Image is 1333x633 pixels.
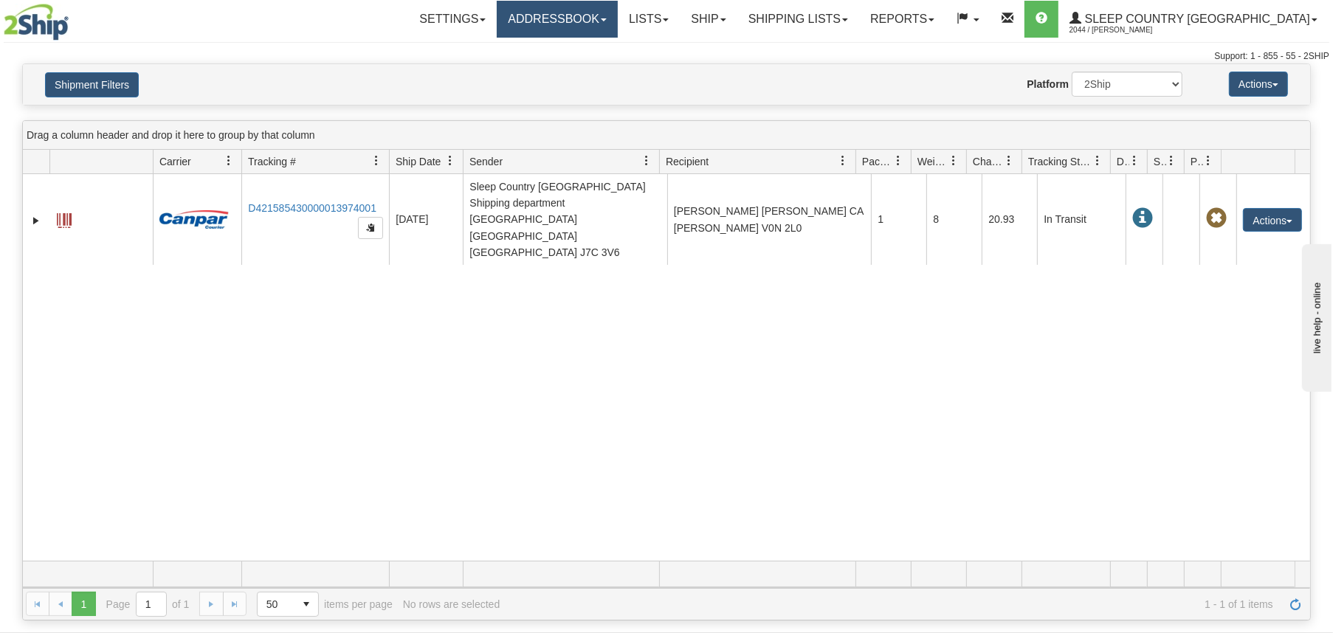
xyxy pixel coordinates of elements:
div: grid grouping header [23,121,1310,150]
a: Label [57,207,72,230]
button: Copy to clipboard [358,217,383,239]
a: Sleep Country [GEOGRAPHIC_DATA] 2044 / [PERSON_NAME] [1058,1,1329,38]
a: Charge filter column settings [996,148,1022,173]
div: Support: 1 - 855 - 55 - 2SHIP [4,50,1329,63]
span: Delivery Status [1117,154,1129,169]
a: Ship Date filter column settings [438,148,463,173]
td: 20.93 [982,174,1037,265]
img: 14 - Canpar [159,210,229,229]
input: Page 1 [137,592,166,616]
a: D421585430000013974001 [248,202,376,214]
td: 1 [871,174,926,265]
td: [DATE] [389,174,463,265]
span: Pickup Not Assigned [1206,208,1227,229]
a: Recipient filter column settings [830,148,855,173]
td: 8 [926,174,982,265]
a: Expand [29,213,44,228]
span: Charge [973,154,1004,169]
a: Sender filter column settings [634,148,659,173]
span: In Transit [1132,208,1153,229]
div: No rows are selected [403,598,500,610]
span: Sleep Country [GEOGRAPHIC_DATA] [1081,13,1310,25]
button: Shipment Filters [45,72,139,97]
a: Tracking # filter column settings [364,148,389,173]
span: Recipient [666,154,709,169]
span: 2044 / [PERSON_NAME] [1069,23,1180,38]
span: Weight [917,154,948,169]
a: Reports [859,1,945,38]
span: Page of 1 [106,592,190,617]
span: Ship Date [396,154,441,169]
a: Carrier filter column settings [216,148,241,173]
span: Shipment Issues [1154,154,1166,169]
a: Shipment Issues filter column settings [1159,148,1184,173]
a: Refresh [1284,592,1307,615]
button: Actions [1229,72,1288,97]
a: Weight filter column settings [941,148,966,173]
a: Packages filter column settings [886,148,911,173]
span: 50 [266,597,286,612]
span: Packages [862,154,893,169]
iframe: chat widget [1299,241,1332,392]
span: select [294,592,318,616]
td: [PERSON_NAME] [PERSON_NAME] CA [PERSON_NAME] V0N 2L0 [667,174,872,265]
a: Lists [618,1,680,38]
a: Shipping lists [737,1,859,38]
span: Page 1 [72,592,95,615]
a: Delivery Status filter column settings [1122,148,1147,173]
span: 1 - 1 of 1 items [510,598,1273,610]
span: Tracking Status [1028,154,1092,169]
button: Actions [1243,208,1302,232]
span: Sender [469,154,503,169]
span: Pickup Status [1191,154,1203,169]
img: logo2044.jpg [4,4,69,41]
td: In Transit [1037,174,1126,265]
span: items per page [257,592,393,617]
a: Ship [680,1,737,38]
div: live help - online [11,13,137,24]
a: Settings [408,1,497,38]
span: Carrier [159,154,191,169]
a: Tracking Status filter column settings [1085,148,1110,173]
a: Pickup Status filter column settings [1196,148,1221,173]
a: Addressbook [497,1,618,38]
td: Sleep Country [GEOGRAPHIC_DATA] Shipping department [GEOGRAPHIC_DATA] [GEOGRAPHIC_DATA] [GEOGRAPH... [463,174,667,265]
label: Platform [1027,77,1069,91]
span: Tracking # [248,154,296,169]
span: Page sizes drop down [257,592,319,617]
